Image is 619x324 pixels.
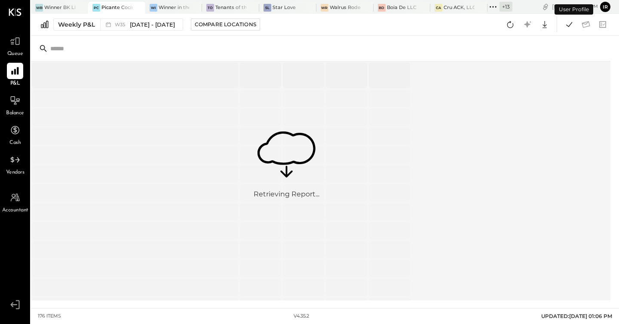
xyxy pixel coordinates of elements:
span: Balance [6,110,24,117]
a: Vendors [0,152,30,177]
div: Walrus Rodeo [330,4,361,11]
div: Weekly P&L [58,20,95,29]
a: Accountant [0,190,30,214]
div: Compare Locations [195,21,256,28]
div: Picante Cocina Mexicana Rest [101,4,132,11]
div: Boia De LLC [387,4,417,11]
span: pm [591,3,598,9]
span: Queue [7,50,23,58]
div: Retrieving Report... [254,190,319,199]
a: Balance [0,92,30,117]
span: [DATE] - [DATE] [130,21,175,29]
div: Cru ACK, LLC [444,4,475,11]
div: Winner in the Park [159,4,190,11]
div: CA [435,4,442,12]
span: W35 [115,22,128,27]
button: Compare Locations [191,18,260,31]
div: User Profile [555,4,593,15]
div: WB [35,4,43,12]
div: + 13 [499,2,512,12]
span: Accountant [2,207,28,214]
div: 176 items [38,313,61,320]
div: copy link [541,2,550,11]
span: Cash [9,139,21,147]
span: UPDATED: [DATE] 01:06 PM [541,313,612,319]
div: To [206,4,214,12]
a: Queue [0,33,30,58]
div: Star Love [273,4,296,11]
div: SL [264,4,271,12]
div: Tenants of the Trees [215,4,246,11]
span: P&L [10,80,20,88]
div: BD [378,4,386,12]
div: WR [321,4,328,12]
div: Winner BK LLC [44,4,75,11]
div: v 4.35.2 [294,313,309,320]
div: Wi [150,4,157,12]
button: Ir [600,2,610,12]
span: 4 : 11 [572,3,589,11]
div: [DATE] [552,3,598,11]
a: Cash [0,122,30,147]
div: PC [92,4,100,12]
a: P&L [0,63,30,88]
button: Weekly P&L W35[DATE] - [DATE] [53,18,183,31]
span: Vendors [6,169,25,177]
